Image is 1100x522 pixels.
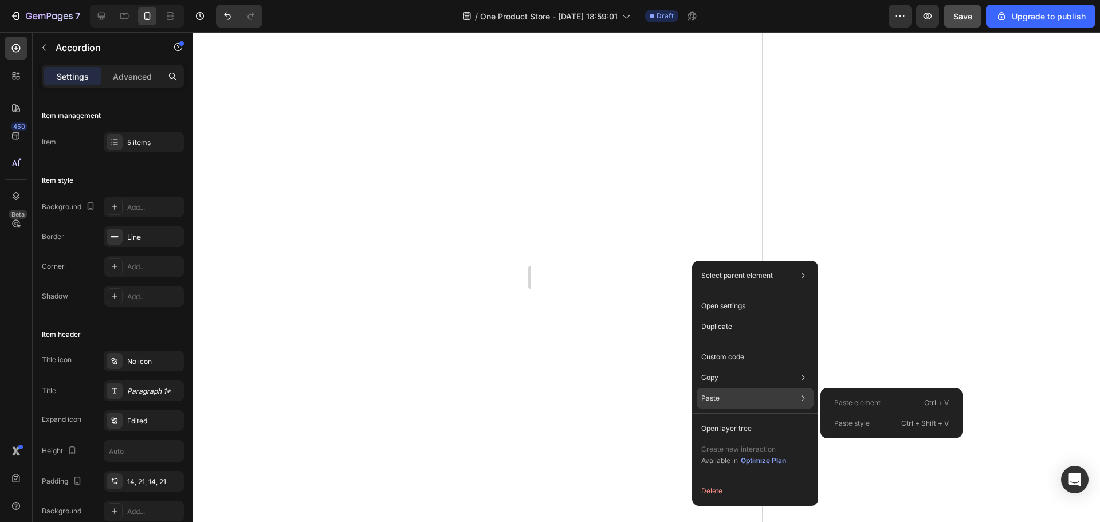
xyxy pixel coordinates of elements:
[701,456,738,465] span: Available in
[741,456,786,466] div: Optimize Plan
[996,10,1086,22] div: Upgrade to publish
[42,175,73,186] div: Item style
[701,423,752,434] p: Open layer tree
[701,393,720,403] p: Paste
[11,122,27,131] div: 450
[127,477,181,487] div: 14, 21, 14, 21
[113,70,152,83] p: Advanced
[42,386,56,396] div: Title
[42,137,56,147] div: Item
[127,262,181,272] div: Add...
[42,443,79,459] div: Height
[127,202,181,213] div: Add...
[901,418,949,429] p: Ctrl + Shift + V
[740,455,787,466] button: Optimize Plan
[475,10,478,22] span: /
[531,32,762,522] iframe: Design area
[42,199,97,215] div: Background
[127,232,181,242] div: Line
[924,397,949,409] p: Ctrl + V
[104,441,183,461] input: Auto
[701,270,773,281] p: Select parent element
[127,356,181,367] div: No icon
[42,261,65,272] div: Corner
[216,5,262,28] div: Undo/Redo
[1061,466,1089,493] div: Open Intercom Messenger
[701,443,787,455] p: Create new interaction
[657,11,674,21] span: Draft
[953,11,972,21] span: Save
[42,111,101,121] div: Item management
[834,418,870,429] p: Paste style
[42,506,81,516] div: Background
[42,355,72,365] div: Title icon
[701,321,732,332] p: Duplicate
[480,10,618,22] span: One Product Store - [DATE] 18:59:01
[127,507,181,517] div: Add...
[42,231,64,242] div: Border
[701,372,718,383] p: Copy
[701,301,745,311] p: Open settings
[127,138,181,148] div: 5 items
[56,41,153,54] p: Accordion
[127,386,181,397] div: Paragraph 1*
[944,5,981,28] button: Save
[127,292,181,302] div: Add...
[75,9,80,23] p: 7
[42,329,81,340] div: Item header
[9,210,27,219] div: Beta
[834,398,881,408] p: Paste element
[5,5,85,28] button: 7
[42,474,84,489] div: Padding
[42,291,68,301] div: Shadow
[986,5,1095,28] button: Upgrade to publish
[57,70,89,83] p: Settings
[127,416,181,426] div: Edited
[697,481,814,501] button: Delete
[42,414,81,425] div: Expand icon
[701,352,744,362] p: Custom code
